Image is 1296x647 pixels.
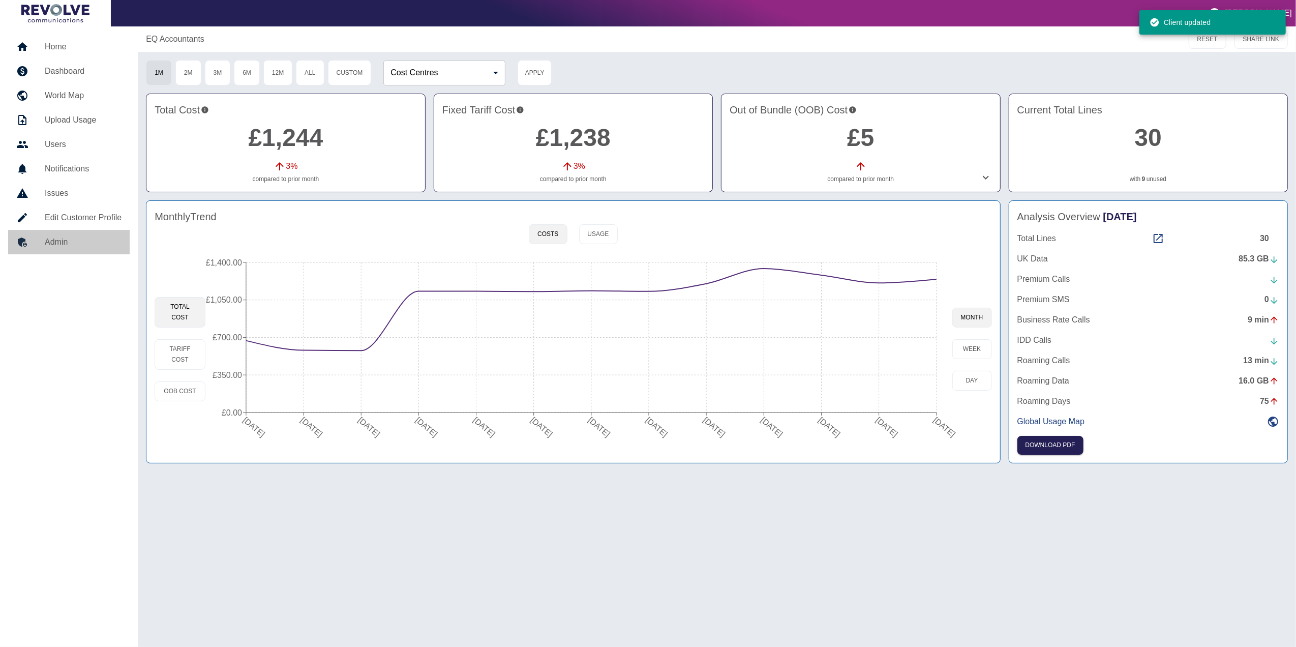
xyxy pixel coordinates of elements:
[817,416,842,438] tspan: [DATE]
[574,160,585,172] p: 3 %
[205,60,231,85] button: 3M
[328,60,372,85] button: Custom
[1017,334,1052,346] p: IDD Calls
[1260,232,1279,245] div: 30
[529,416,554,438] tspan: [DATE]
[1150,13,1211,32] div: Client updated
[1017,102,1279,117] h4: Current Total Lines
[1017,209,1279,224] h4: Analysis Overview
[516,102,524,117] svg: This is your recurring contracted cost
[1017,314,1090,326] p: Business Rate Calls
[1017,253,1279,265] a: UK Data85.3 GB
[644,416,670,438] tspan: [DATE]
[1239,375,1279,387] div: 16.0 GB
[952,308,992,328] button: month
[155,381,205,401] button: OOB Cost
[1017,293,1279,306] a: Premium SMS0
[442,174,704,184] p: compared to prior month
[8,83,130,108] a: World Map
[518,60,552,85] button: Apply
[263,60,292,85] button: 12M
[1142,174,1146,184] a: 9
[155,209,217,224] h4: Monthly Trend
[146,33,204,45] a: EQ Accountants
[1103,211,1137,222] span: [DATE]
[529,224,567,244] button: Costs
[1017,355,1070,367] p: Roaming Calls
[206,258,242,267] tspan: £1,400.00
[356,416,382,438] tspan: [DATE]
[45,236,122,248] h5: Admin
[849,102,857,117] svg: Costs outside of your fixed tariff
[1017,314,1279,326] a: Business Rate Calls9 min
[8,157,130,181] a: Notifications
[536,124,611,151] a: £1,238
[1017,375,1279,387] a: Roaming Data16.0 GB
[45,41,122,53] h5: Home
[1264,293,1279,306] div: 0
[1017,416,1279,428] a: Global Usage Map
[201,102,209,117] svg: This is the total charges incurred over 1 months
[8,108,130,132] a: Upload Usage
[1204,3,1296,23] button: [PERSON_NAME]
[45,187,122,199] h5: Issues
[730,102,991,117] h4: Out of Bundle (OOB) Cost
[1234,30,1288,49] button: SHARE LINK
[45,114,122,126] h5: Upload Usage
[952,371,992,391] button: day
[1017,232,1279,245] a: Total Lines30
[442,102,704,117] h4: Fixed Tariff Cost
[299,416,324,438] tspan: [DATE]
[1189,30,1226,49] button: RESET
[1017,436,1083,455] button: Click here to download the most recent invoice. If the current month’s invoice is unavailable, th...
[759,416,785,438] tspan: [DATE]
[1017,232,1057,245] p: Total Lines
[1017,334,1279,346] a: IDD Calls
[21,4,89,22] img: Logo
[874,416,899,438] tspan: [DATE]
[1017,273,1279,285] a: Premium Calls
[45,65,122,77] h5: Dashboard
[1017,416,1085,428] p: Global Usage Map
[1017,375,1069,387] p: Roaming Data
[1017,253,1048,265] p: UK Data
[213,371,242,379] tspan: £350.00
[1135,124,1162,151] a: 30
[8,230,130,254] a: Admin
[45,163,122,175] h5: Notifications
[952,339,992,359] button: week
[45,90,122,102] h5: World Map
[932,416,957,438] tspan: [DATE]
[45,212,122,224] h5: Edit Customer Profile
[206,296,242,304] tspan: £1,050.00
[1017,355,1279,367] a: Roaming Calls13 min
[1017,395,1071,407] p: Roaming Days
[155,339,205,370] button: Tariff Cost
[296,60,324,85] button: All
[1239,253,1279,265] div: 85.3 GB
[1017,293,1070,306] p: Premium SMS
[146,60,172,85] button: 1M
[155,297,205,328] button: Total Cost
[414,416,439,438] tspan: [DATE]
[175,60,201,85] button: 2M
[702,416,727,438] tspan: [DATE]
[579,224,618,244] button: Usage
[155,102,416,117] h4: Total Cost
[587,416,612,438] tspan: [DATE]
[248,124,323,151] a: £1,244
[847,124,874,151] a: £5
[1017,273,1070,285] p: Premium Calls
[1243,355,1279,367] div: 13 min
[1017,395,1279,407] a: Roaming Days75
[222,408,242,417] tspan: £0.00
[234,60,260,85] button: 6M
[1017,174,1279,184] p: with unused
[8,205,130,230] a: Edit Customer Profile
[213,333,242,342] tspan: £700.00
[45,138,122,151] h5: Users
[1260,395,1279,407] div: 75
[8,35,130,59] a: Home
[8,59,130,83] a: Dashboard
